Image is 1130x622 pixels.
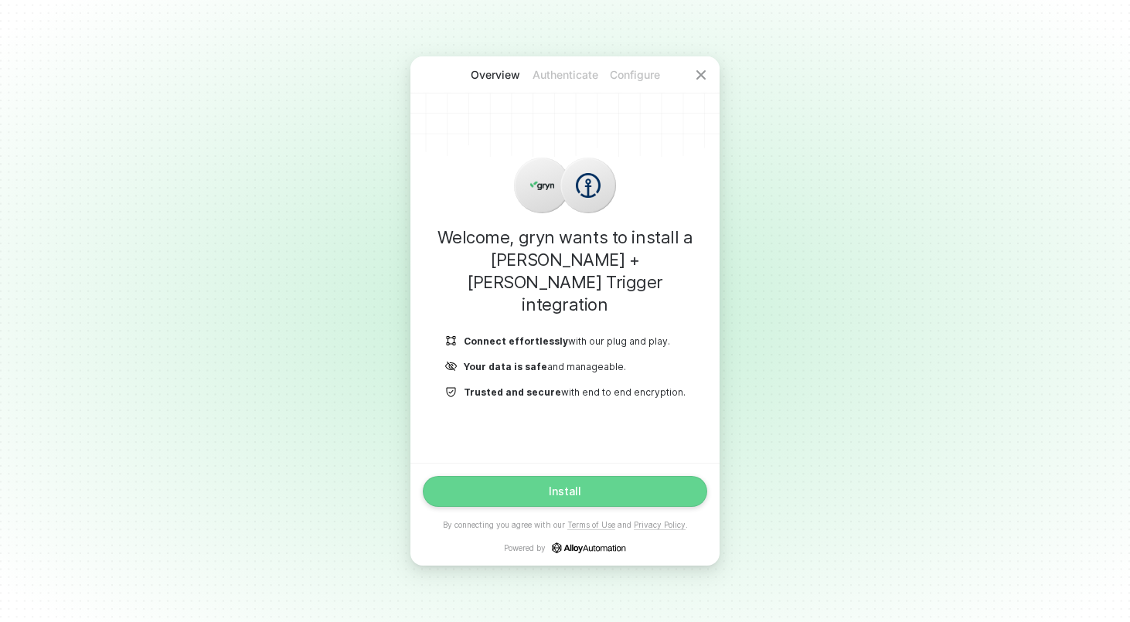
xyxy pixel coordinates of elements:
[600,67,669,83] p: Configure
[445,335,458,348] img: icon
[552,542,626,553] a: icon-success
[464,335,670,348] p: with our plug and play.
[445,386,458,399] img: icon
[445,360,458,373] img: icon
[435,226,695,316] h1: Welcome, gryn wants to install a [PERSON_NAME] + [PERSON_NAME] Trigger integration
[530,67,600,83] p: Authenticate
[695,69,707,81] span: icon-close
[567,520,615,530] a: Terms of Use
[504,542,626,553] p: Powered by
[549,485,581,498] div: Install
[634,520,686,530] a: Privacy Policy
[423,476,707,507] button: Install
[464,386,686,399] p: with end to end encryption.
[443,519,688,530] p: By connecting you agree with our and .
[464,361,547,372] b: Your data is safe
[529,173,554,198] img: icon
[464,386,561,398] b: Trusted and secure
[464,335,568,347] b: Connect effortlessly
[576,173,601,198] img: icon
[461,67,530,83] p: Overview
[464,360,626,373] p: and manageable.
